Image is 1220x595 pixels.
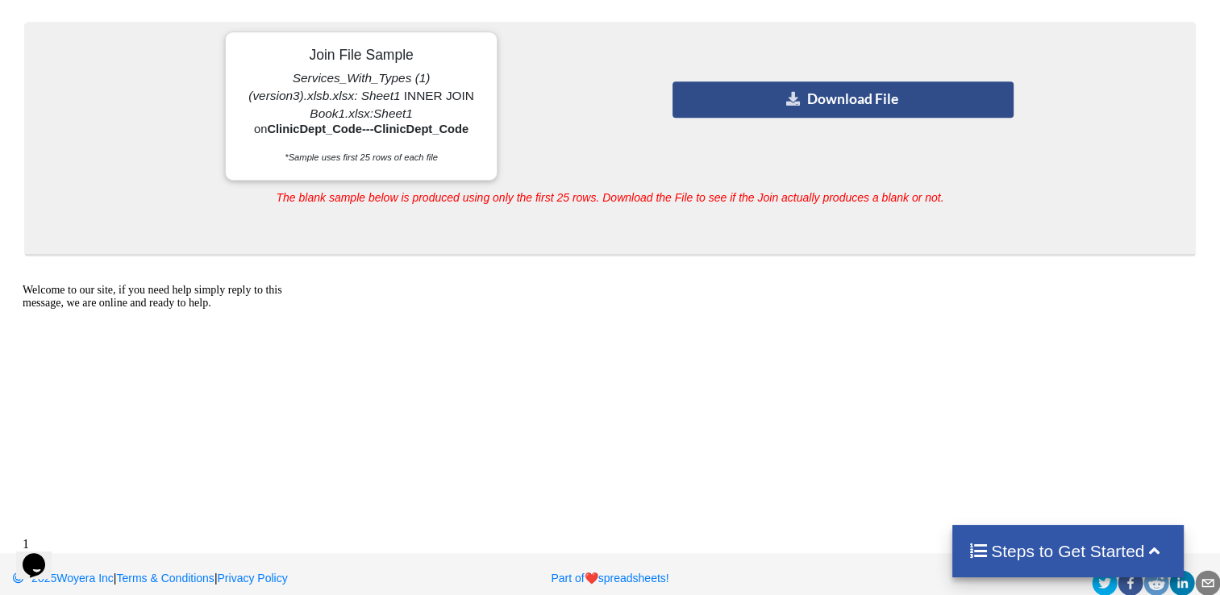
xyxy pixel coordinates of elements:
h4: Steps to Get Started [968,541,1168,561]
h5: Join File Sample [240,47,483,64]
p: INNER JOIN [240,69,483,123]
b: ClinicDept_Code---ClinicDept_Code [267,123,468,135]
i: Services_With_Types (1) (version3).xlsb.xlsx: Sheet1 [248,71,430,102]
span: on [254,123,468,135]
iframe: chat widget [16,277,306,522]
p: | | [12,570,398,586]
span: heart [585,572,598,585]
i: *Sample uses first 25 rows of each file [285,152,438,162]
div: Welcome to our site, if you need help simply reply to this message, we are online and ready to help. [6,6,297,32]
a: Terms & Conditions [116,572,214,585]
button: Download File [672,81,1014,118]
span: Welcome to our site, if you need help simply reply to this message, we are online and ready to help. [6,6,266,31]
i: The blank sample below is produced using only the first 25 rows. Download the File to see if the ... [276,191,943,204]
iframe: chat widget [16,531,68,579]
a: Part ofheartspreadsheets! [551,572,668,585]
a: 2025Woyera Inc [12,572,114,585]
a: Privacy Policy [217,572,287,585]
i: Book1.xlsx:Sheet1 [310,106,412,120]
